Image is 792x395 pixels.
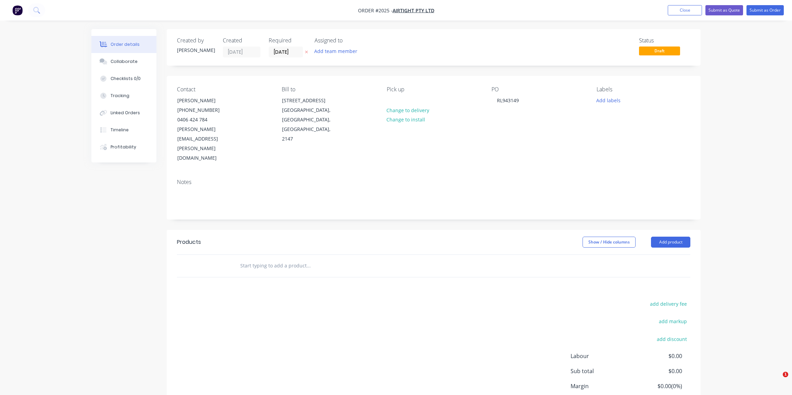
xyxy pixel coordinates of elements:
span: Labour [571,352,631,360]
div: Tracking [111,93,129,99]
div: Checklists 0/0 [111,76,141,82]
div: [PERSON_NAME][PHONE_NUMBER]0406 424 784[PERSON_NAME][EMAIL_ADDRESS][PERSON_NAME][DOMAIN_NAME] [171,95,240,163]
span: Margin [571,382,631,390]
span: Sub total [571,367,631,375]
button: add delivery fee [646,299,690,308]
div: Timeline [111,127,129,133]
button: Submit as Order [746,5,784,15]
div: [GEOGRAPHIC_DATA], [GEOGRAPHIC_DATA], [GEOGRAPHIC_DATA], 2147 [282,105,339,144]
button: add discount [653,334,690,343]
button: Add team member [311,47,361,56]
div: Bill to [282,86,375,93]
button: Change to install [383,115,429,124]
span: Draft [639,47,680,55]
div: Notes [177,179,690,185]
div: [PERSON_NAME] [177,47,215,54]
button: Order details [91,36,156,53]
div: Linked Orders [111,110,140,116]
button: Submit as Quote [705,5,743,15]
div: Profitability [111,144,136,150]
div: 0406 424 784 [177,115,234,124]
div: Products [177,238,201,246]
div: [STREET_ADDRESS][GEOGRAPHIC_DATA], [GEOGRAPHIC_DATA], [GEOGRAPHIC_DATA], 2147 [276,95,345,144]
span: $0.00 ( 0 %) [631,382,682,390]
div: RL943149 [491,95,524,105]
div: Required [269,37,306,44]
a: Airtight Pty Ltd [393,7,434,14]
input: Start typing to add a product... [240,259,377,273]
button: Add product [651,237,690,248]
button: Collaborate [91,53,156,70]
button: Linked Orders [91,104,156,121]
button: Show / Hide columns [583,237,636,248]
span: Order #2025 - [358,7,393,14]
div: [PERSON_NAME][EMAIL_ADDRESS][PERSON_NAME][DOMAIN_NAME] [177,124,234,163]
div: [STREET_ADDRESS] [282,96,339,105]
div: Created [223,37,260,44]
div: Contact [177,86,271,93]
button: add markup [655,317,690,326]
div: Created by [177,37,215,44]
div: Labels [597,86,690,93]
div: Order details [111,41,140,48]
div: Collaborate [111,58,138,65]
button: Add labels [592,95,624,105]
div: PO [491,86,585,93]
button: Add team member [315,47,361,56]
div: Pick up [387,86,481,93]
button: Timeline [91,121,156,139]
button: Change to delivery [383,105,433,115]
button: Tracking [91,87,156,104]
button: Close [668,5,702,15]
span: 1 [783,372,788,377]
div: Status [639,37,690,44]
img: Factory [12,5,23,15]
iframe: Intercom live chat [769,372,785,388]
div: [PERSON_NAME] [177,96,234,105]
span: $0.00 [631,367,682,375]
button: Checklists 0/0 [91,70,156,87]
div: [PHONE_NUMBER] [177,105,234,115]
button: Profitability [91,139,156,156]
span: $0.00 [631,352,682,360]
div: Assigned to [315,37,383,44]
